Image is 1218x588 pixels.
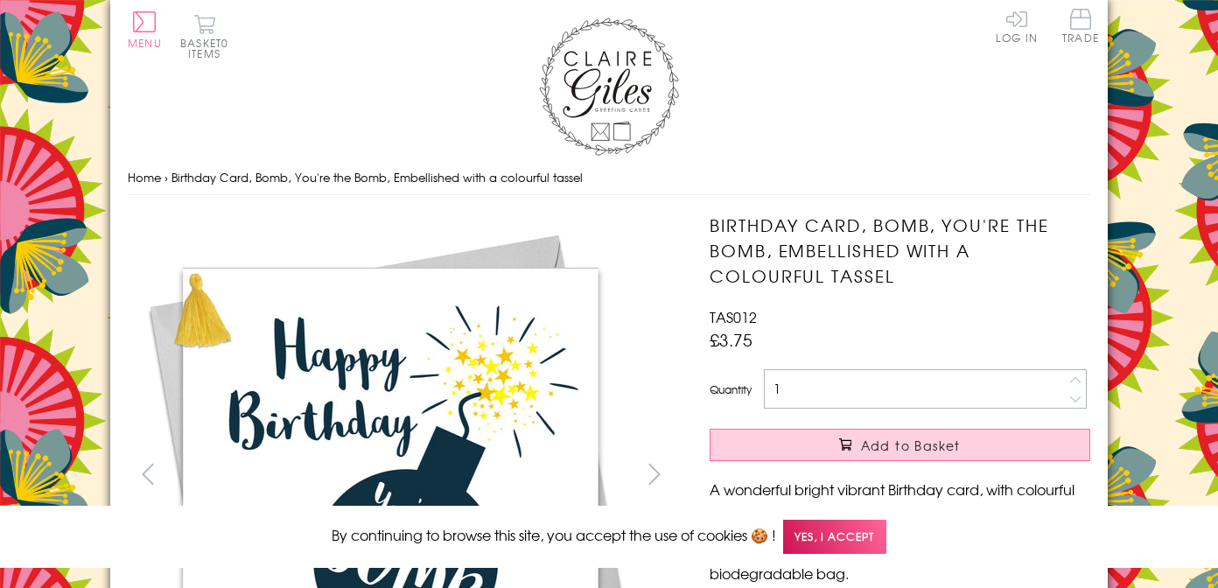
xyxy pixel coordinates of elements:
[128,169,161,185] a: Home
[164,169,168,185] span: ›
[128,160,1090,196] nav: breadcrumbs
[539,17,679,156] img: Claire Giles Greetings Cards
[996,9,1038,43] a: Log In
[1062,9,1099,43] span: Trade
[635,454,675,493] button: next
[710,429,1090,461] button: Add to Basket
[710,381,752,397] label: Quantity
[710,327,752,352] span: £3.75
[128,454,167,493] button: prev
[710,306,757,327] span: TAS012
[710,479,1090,584] p: A wonderful bright vibrant Birthday card, with colourful images and hand finished with a tassel e...
[783,520,886,554] span: Yes, I accept
[180,14,228,59] button: Basket0 items
[710,213,1090,288] h1: Birthday Card, Bomb, You're the Bomb, Embellished with a colourful tassel
[861,437,961,454] span: Add to Basket
[1062,9,1099,46] a: Trade
[128,35,162,51] span: Menu
[128,11,162,48] button: Menu
[171,169,583,185] span: Birthday Card, Bomb, You're the Bomb, Embellished with a colourful tassel
[188,35,228,61] span: 0 items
